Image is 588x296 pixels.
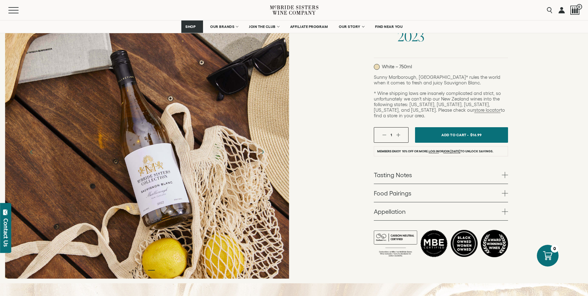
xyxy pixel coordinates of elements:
[429,150,439,153] a: Log in
[245,20,283,33] a: JOIN THE CLUB
[443,150,460,153] a: join [DATE]
[391,133,392,137] span: 1
[339,25,360,29] span: OUR STORY
[551,245,559,253] div: 0
[286,20,332,33] a: AFFILIATE PROGRAM
[474,107,501,113] a: store locator
[24,144,40,160] button: Previous
[290,25,328,29] span: AFFILIATE PROGRAM
[210,25,234,29] span: OUR BRANDS
[3,218,9,247] div: Contact Us
[249,25,276,29] span: JOIN THE CLUB
[206,20,242,33] a: OUR BRANDS
[374,74,508,86] p: Sunny Marlborough, [GEOGRAPHIC_DATA]* rules the world when it comes to fresh and juicy Sauvignon ...
[441,130,469,139] span: Add To Cart -
[415,127,508,143] button: Add To Cart - $16.99
[181,20,203,33] a: SHOP
[374,184,508,202] a: Food Pairings
[254,144,271,160] button: Next
[8,7,31,13] button: Mobile Menu Trigger
[577,4,582,10] span: 0
[185,25,196,29] span: SHOP
[371,20,407,33] a: FIND NEAR YOU
[374,166,508,184] a: Tasting Notes
[375,25,403,29] span: FIND NEAR YOU
[374,64,412,70] p: White – 750ml
[335,20,368,33] a: OUR STORY
[374,202,508,220] a: Appellation
[374,146,508,156] li: Members enjoy 10% off or more. or to unlock savings.
[374,91,508,119] p: * Wine shipping laws are insanely complicated and strict, so unfortunately we can’t ship our New ...
[470,130,482,139] span: $16.99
